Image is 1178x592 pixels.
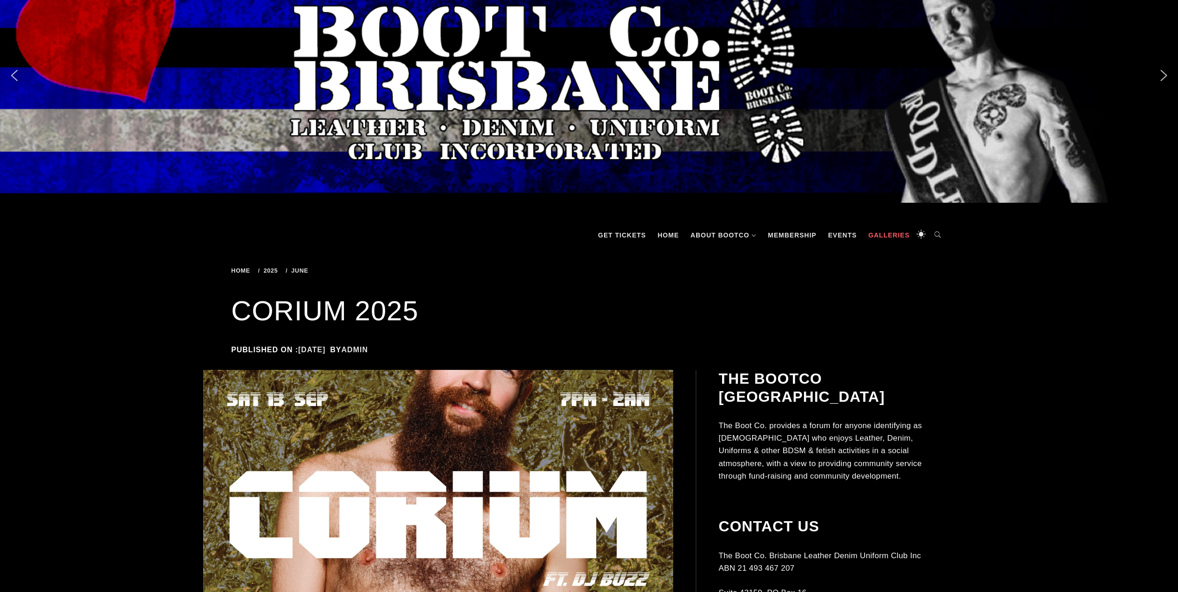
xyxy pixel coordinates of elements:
[231,267,254,274] a: Home
[1156,68,1171,83] img: next arrow
[330,346,373,354] span: by
[718,517,945,535] h2: Contact Us
[286,267,312,274] a: June
[763,221,821,249] a: Membership
[7,68,22,83] img: previous arrow
[718,370,945,405] h2: The BootCo [GEOGRAPHIC_DATA]
[864,221,914,249] a: Galleries
[718,549,945,574] p: The Boot Co. Brisbane Leather Denim Uniform Club Inc ABN 21 493 467 207
[341,346,368,354] a: admin
[231,293,947,330] h1: CORIUM 2025
[231,268,367,274] div: Breadcrumbs
[298,346,325,354] a: [DATE]
[231,346,330,354] span: Published on :
[653,221,684,249] a: Home
[686,221,761,249] a: About BootCo
[823,221,861,249] a: Events
[593,221,651,249] a: GET TICKETS
[258,267,281,274] a: 2025
[718,419,945,482] p: The Boot Co. provides a forum for anyone identifying as [DEMOGRAPHIC_DATA] who enjoys Leather, De...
